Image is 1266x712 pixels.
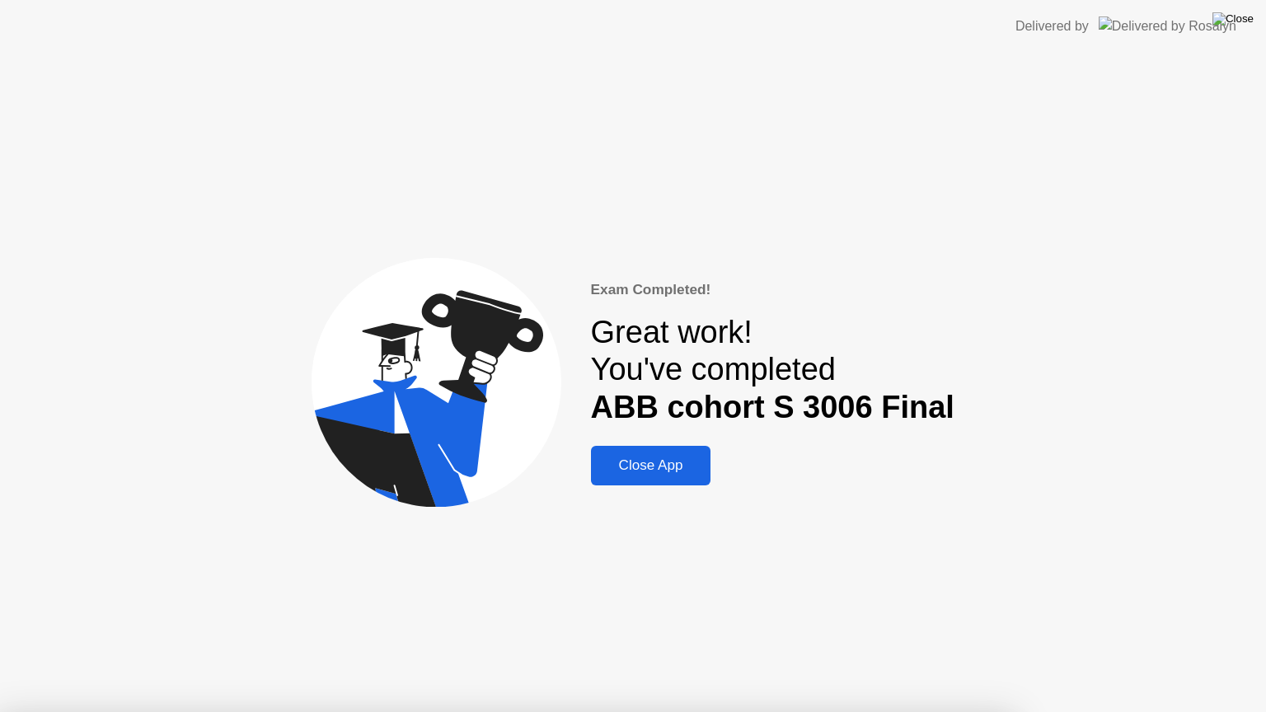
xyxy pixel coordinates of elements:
[596,457,706,474] div: Close App
[591,390,954,424] b: ABB cohort S 3006 Final
[1212,12,1254,26] img: Close
[1015,16,1089,36] div: Delivered by
[1099,16,1236,35] img: Delivered by Rosalyn
[591,314,954,427] div: Great work! You've completed
[591,279,954,301] div: Exam Completed!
